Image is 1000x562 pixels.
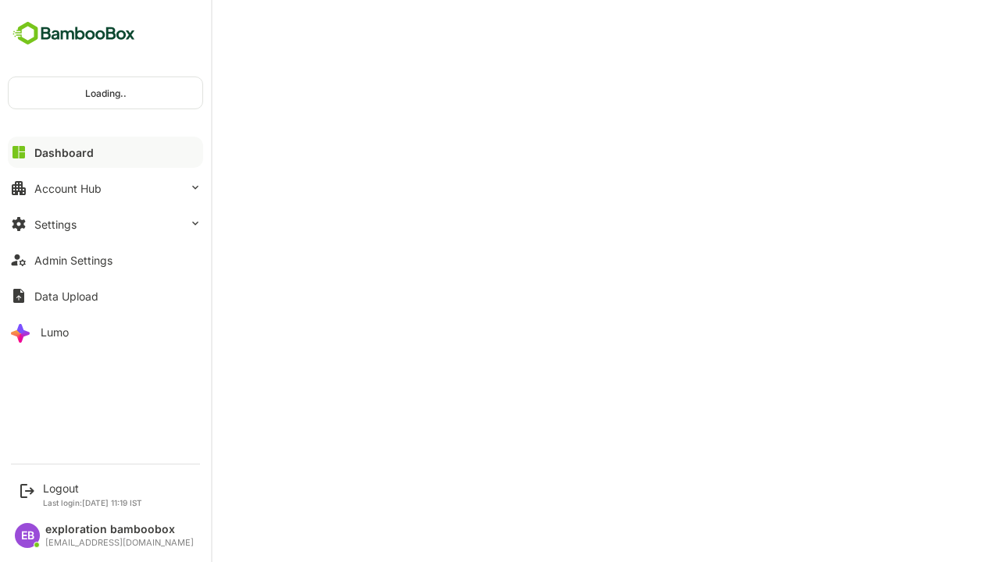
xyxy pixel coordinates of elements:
[8,244,203,276] button: Admin Settings
[8,19,140,48] img: BambooboxFullLogoMark.5f36c76dfaba33ec1ec1367b70bb1252.svg
[8,137,203,168] button: Dashboard
[41,325,69,339] div: Lumo
[34,218,77,231] div: Settings
[34,290,98,303] div: Data Upload
[8,173,203,204] button: Account Hub
[43,498,142,507] p: Last login: [DATE] 11:19 IST
[45,523,194,536] div: exploration bamboobox
[45,538,194,548] div: [EMAIL_ADDRESS][DOMAIN_NAME]
[15,523,40,548] div: EB
[9,77,202,108] div: Loading..
[8,208,203,240] button: Settings
[8,316,203,347] button: Lumo
[43,482,142,495] div: Logout
[34,146,94,159] div: Dashboard
[34,182,102,195] div: Account Hub
[8,280,203,311] button: Data Upload
[34,254,112,267] div: Admin Settings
